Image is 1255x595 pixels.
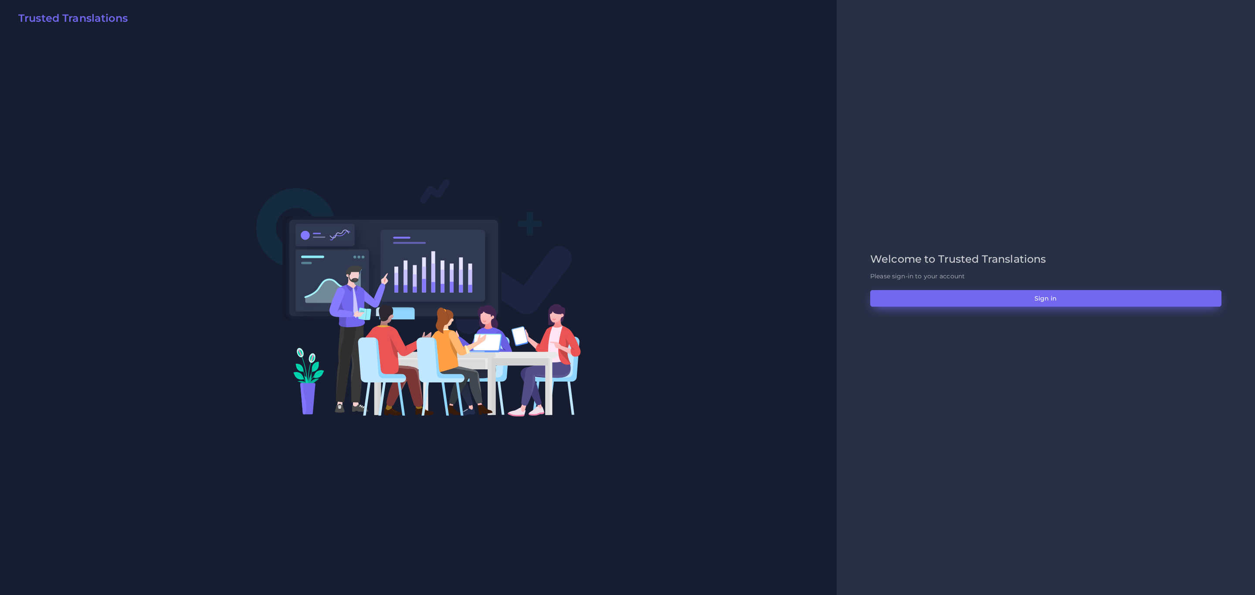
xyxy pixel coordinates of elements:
button: Sign in [870,290,1221,307]
img: Login V2 [256,179,581,417]
a: Trusted Translations [12,12,128,28]
p: Please sign-in to your account [870,272,1221,281]
h2: Welcome to Trusted Translations [870,253,1221,266]
h2: Trusted Translations [18,12,128,25]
